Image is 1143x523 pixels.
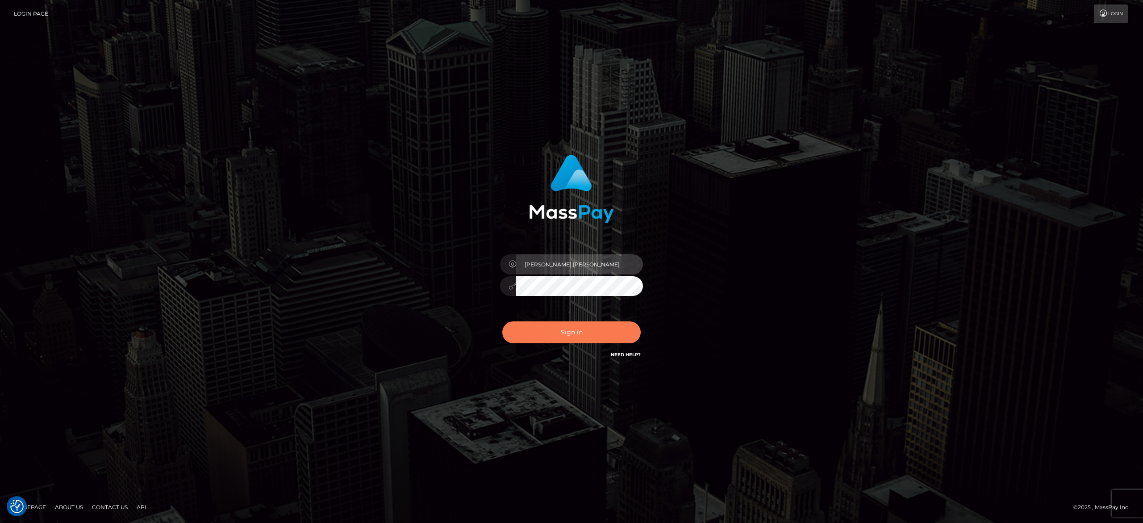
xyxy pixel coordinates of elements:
a: Homepage [10,500,50,514]
img: MassPay Login [529,155,614,223]
a: API [133,500,150,514]
a: About Us [51,500,87,514]
a: Login Page [14,4,48,23]
button: Consent Preferences [10,500,24,513]
a: Need Help? [611,352,641,358]
a: Login [1094,4,1128,23]
input: Username... [516,254,643,274]
a: Contact Us [88,500,131,514]
div: © 2025 , MassPay Inc. [1073,502,1136,512]
img: Revisit consent button [10,500,24,513]
button: Sign in [502,321,641,343]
